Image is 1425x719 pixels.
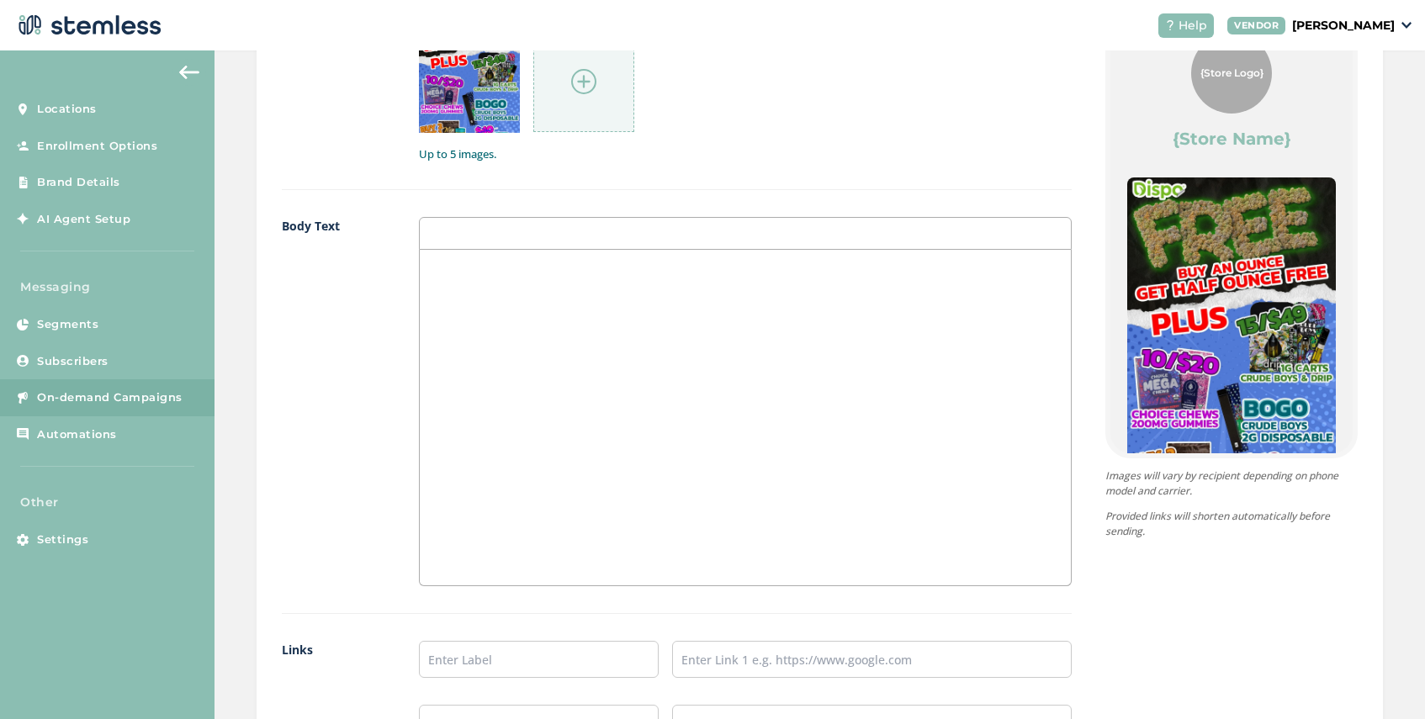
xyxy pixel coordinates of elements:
[37,353,109,370] span: Subscribers
[282,217,385,586] label: Body Text
[1179,17,1207,34] span: Help
[37,531,88,548] span: Settings
[1292,17,1395,34] p: [PERSON_NAME]
[672,641,1072,678] input: Enter Link 1 e.g. https://www.google.com
[1200,66,1263,81] span: {Store Logo}
[37,174,120,191] span: Brand Details
[1173,127,1291,151] label: {Store Name}
[282,11,385,162] label: Images
[1127,177,1336,548] img: Z
[37,211,130,228] span: AI Agent Setup
[1401,22,1412,29] img: icon_down-arrow-small-66adaf34.svg
[571,69,596,94] img: icon-circle-plus-45441306.svg
[1105,468,1358,499] p: Images will vary by recipient depending on phone model and carrier.
[419,146,1072,163] label: Up to 5 images.
[179,66,199,79] img: icon-arrow-back-accent-c549486e.svg
[1341,638,1425,719] iframe: Chat Widget
[419,32,520,133] img: Z
[1227,17,1285,34] div: VENDOR
[37,316,98,333] span: Segments
[1165,20,1175,30] img: icon-help-white-03924b79.svg
[37,426,117,443] span: Automations
[419,641,659,678] input: Enter Label
[37,138,157,155] span: Enrollment Options
[37,389,183,406] span: On-demand Campaigns
[1105,509,1358,539] p: Provided links will shorten automatically before sending.
[13,8,162,42] img: logo-dark-0685b13c.svg
[37,101,97,118] span: Locations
